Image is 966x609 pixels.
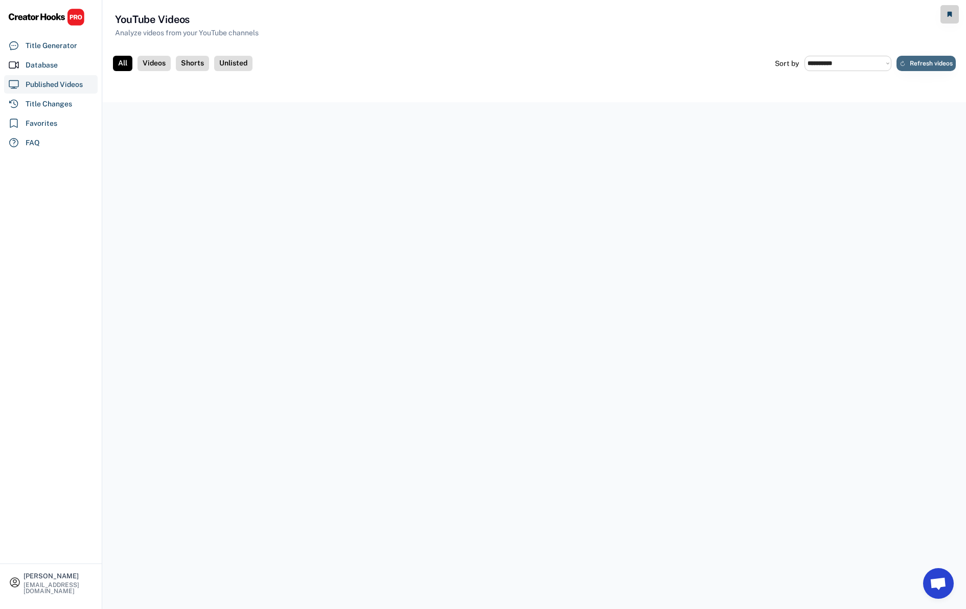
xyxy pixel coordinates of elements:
[176,56,209,71] div: Shorts
[26,40,77,51] div: Title Generator
[115,12,190,27] h3: YouTube Videos
[137,56,171,71] div: Videos
[214,56,252,71] div: Unlisted
[910,60,953,66] span: Refresh videos
[923,568,954,599] a: Open chat
[24,573,93,579] div: [PERSON_NAME]
[775,60,799,67] div: Sort by
[8,8,85,26] img: CHPRO%20Logo.svg
[26,99,72,109] div: Title Changes
[113,56,132,71] div: All
[26,118,57,129] div: Favorites
[26,79,83,90] div: Published Videos
[26,138,40,148] div: FAQ
[896,56,956,71] button: Refresh videos
[24,582,93,594] div: [EMAIL_ADDRESS][DOMAIN_NAME]
[26,60,58,71] div: Database
[115,28,259,38] div: Analyze videos from your YouTube channels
